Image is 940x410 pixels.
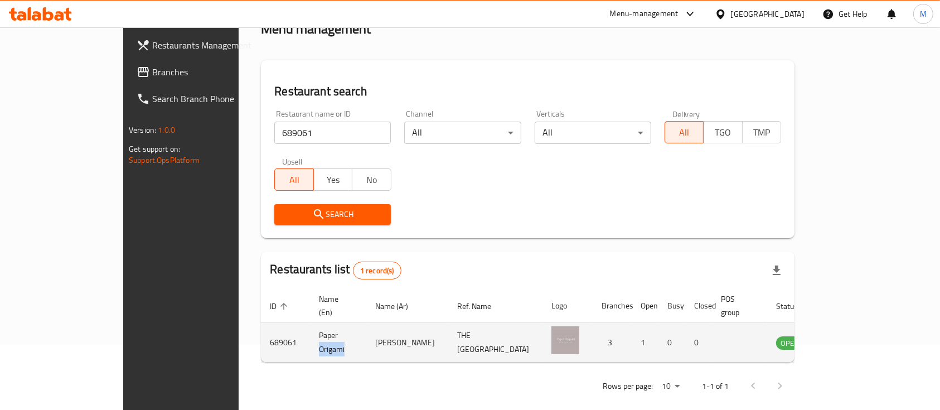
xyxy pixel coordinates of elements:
[274,204,391,225] button: Search
[404,122,521,144] div: All
[353,262,401,279] div: Total records count
[708,124,738,141] span: TGO
[283,208,382,221] span: Search
[632,289,658,323] th: Open
[776,300,812,313] span: Status
[603,379,653,393] p: Rows per page:
[542,289,593,323] th: Logo
[658,323,685,363] td: 0
[702,379,729,393] p: 1-1 of 1
[353,266,401,276] span: 1 record(s)
[776,337,803,350] span: OPEN
[158,123,175,137] span: 1.0.0
[319,292,353,319] span: Name (En)
[920,8,927,20] span: M
[129,142,180,156] span: Get support on:
[313,168,352,191] button: Yes
[685,289,712,323] th: Closed
[457,300,506,313] span: Ref. Name
[672,110,700,118] label: Delivery
[448,323,542,363] td: THE [GEOGRAPHIC_DATA]
[129,123,156,137] span: Version:
[685,323,712,363] td: 0
[776,336,803,350] div: OPEN
[274,83,781,100] h2: Restaurant search
[274,122,391,144] input: Search for restaurant name or ID..
[352,168,391,191] button: No
[310,323,366,363] td: Paper Origami
[318,172,348,188] span: Yes
[742,121,781,143] button: TMP
[593,323,632,363] td: 3
[670,124,699,141] span: All
[128,85,280,112] a: Search Branch Phone
[152,92,272,105] span: Search Branch Phone
[282,157,303,165] label: Upsell
[593,289,632,323] th: Branches
[261,20,371,38] h2: Menu management
[747,124,777,141] span: TMP
[128,59,280,85] a: Branches
[261,323,310,363] td: 689061
[279,172,309,188] span: All
[535,122,651,144] div: All
[657,378,684,395] div: Rows per page:
[610,7,679,21] div: Menu-management
[658,289,685,323] th: Busy
[357,172,386,188] span: No
[763,257,790,284] div: Export file
[270,261,401,279] h2: Restaurants list
[270,300,291,313] span: ID
[731,8,805,20] div: [GEOGRAPHIC_DATA]
[703,121,742,143] button: TGO
[721,292,754,319] span: POS group
[551,326,579,354] img: Paper Origami
[261,289,864,363] table: enhanced table
[274,168,313,191] button: All
[152,65,272,79] span: Branches
[366,323,448,363] td: [PERSON_NAME]
[128,32,280,59] a: Restaurants Management
[152,38,272,52] span: Restaurants Management
[129,153,200,167] a: Support.OpsPlatform
[665,121,704,143] button: All
[632,323,658,363] td: 1
[375,300,423,313] span: Name (Ar)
